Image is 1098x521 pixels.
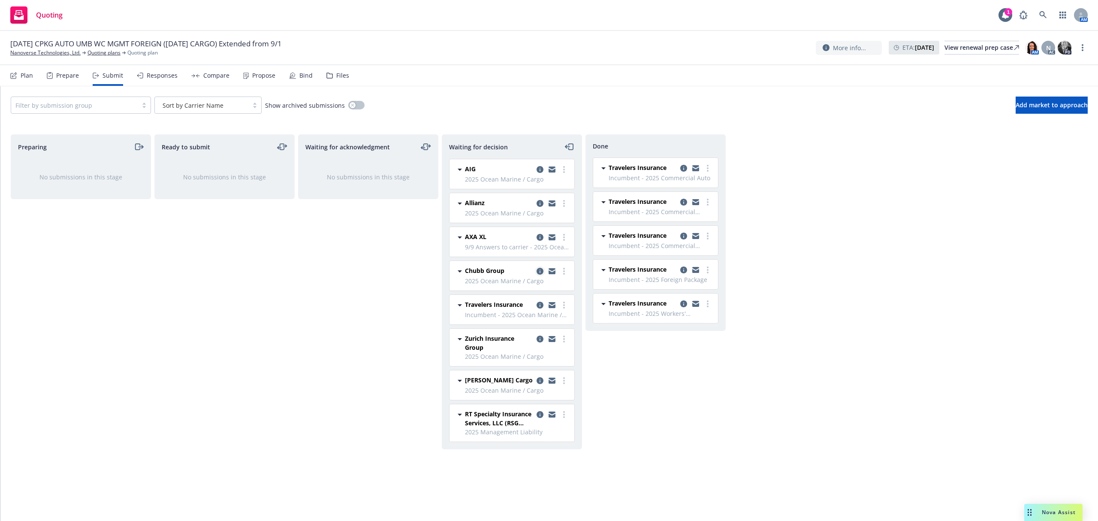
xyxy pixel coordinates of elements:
a: copy logging email [691,299,701,309]
span: Incumbent - 2025 Commercial Umbrella [609,241,713,250]
a: copy logging email [679,265,689,275]
div: Responses [147,72,178,79]
a: copy logging email [535,164,545,175]
a: moveRight [133,142,144,152]
a: more [703,163,713,173]
span: More info... [833,43,866,52]
span: RT Specialty Insurance Services, LLC (RSG Specialty, LLC) [465,409,533,427]
span: Travelers Insurance [609,265,667,274]
img: photo [1025,41,1039,55]
a: copy logging email [547,266,557,276]
a: moveLeftRight [277,142,287,152]
span: Sort by Carrier Name [163,101,223,110]
span: AXA XL [465,232,486,241]
span: Travelers Insurance [465,300,523,309]
a: more [559,334,569,344]
a: copy logging email [679,163,689,173]
a: copy logging email [691,163,701,173]
a: copy logging email [547,376,557,386]
span: Travelers Insurance [609,163,667,172]
a: moveLeftRight [421,142,431,152]
span: Travelers Insurance [609,299,667,308]
a: copy logging email [535,266,545,276]
span: 2025 Management Liability [465,427,569,436]
span: [DATE] CPKG AUTO UMB WC MGMT FOREIGN ([DATE] CARGO) Extended from 9/1 [10,39,282,49]
span: N [1046,43,1051,52]
span: 2025 Ocean Marine / Cargo [465,175,569,184]
div: No submissions in this stage [169,173,281,182]
span: Sort by Carrier Name [159,101,244,110]
a: Switch app [1054,6,1071,24]
a: more [559,164,569,175]
span: Quoting [36,12,63,18]
span: Zurich Insurance Group [465,334,533,352]
div: Propose [252,72,275,79]
a: more [703,265,713,275]
a: copy logging email [691,231,701,241]
div: No submissions in this stage [25,173,137,182]
a: more [559,232,569,242]
a: copy logging email [547,198,557,209]
span: 2025 Ocean Marine / Cargo [465,386,569,395]
div: Compare [203,72,229,79]
div: Plan [21,72,33,79]
div: 1 [1004,8,1012,16]
a: copy logging email [547,334,557,344]
button: Nova Assist [1024,504,1083,521]
a: copy logging email [691,197,701,207]
span: Ready to submit [162,142,210,151]
a: copy logging email [535,409,545,420]
a: copy logging email [679,197,689,207]
a: copy logging email [547,232,557,242]
a: copy logging email [679,299,689,309]
span: Travelers Insurance [609,197,667,206]
a: copy logging email [691,265,701,275]
span: Preparing [18,142,47,151]
span: Waiting for acknowledgment [305,142,390,151]
span: 2025 Ocean Marine / Cargo [465,352,569,361]
img: photo [1058,41,1071,55]
a: Nanoverse Technologies, Ltd. [10,49,81,57]
a: Quoting plans [87,49,121,57]
span: Incumbent - 2025 Foreign Package [609,275,713,284]
a: more [559,409,569,420]
a: copy logging email [547,164,557,175]
span: Incumbent - 2025 Commercial Auto [609,173,713,182]
a: more [703,231,713,241]
a: copy logging email [535,376,545,386]
a: Report a Bug [1015,6,1032,24]
div: Prepare [56,72,79,79]
a: moveLeft [564,142,575,152]
span: Show archived submissions [265,101,345,110]
div: Files [336,72,349,79]
span: Nova Assist [1042,509,1076,516]
a: View renewal prep case [944,41,1019,55]
span: Incumbent - 2025 Workers' Compensation [609,309,713,318]
span: 2025 Ocean Marine / Cargo [465,209,569,218]
a: copy logging email [535,232,545,242]
span: Waiting for decision [449,142,508,151]
a: copy logging email [535,300,545,310]
a: copy logging email [679,231,689,241]
span: Incumbent - 2025 Ocean Marine / Cargo [465,310,569,319]
span: 2025 Ocean Marine / Cargo [465,276,569,285]
button: More info... [816,41,882,55]
span: [PERSON_NAME] Cargo [465,376,533,385]
span: Done [593,142,608,151]
a: Quoting [7,3,66,27]
span: Allianz [465,198,485,207]
a: more [559,266,569,276]
span: Incumbent - 2025 Commercial Package [609,207,713,216]
span: ETA : [902,43,934,52]
div: Bind [299,72,313,79]
a: more [703,197,713,207]
a: copy logging email [547,409,557,420]
span: Add market to approach [1016,101,1088,109]
a: more [1077,42,1088,53]
div: Submit [103,72,123,79]
span: Travelers Insurance [609,231,667,240]
div: Drag to move [1024,504,1035,521]
span: AIG [465,164,476,173]
strong: [DATE] [915,43,934,51]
